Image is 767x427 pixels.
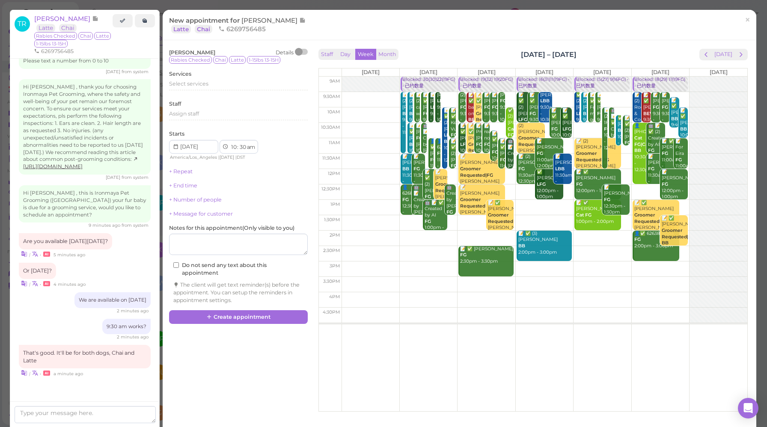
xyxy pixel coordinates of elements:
[169,168,193,175] a: + Repeat
[536,138,563,169] div: 📝 [PERSON_NAME] 11:00am - 12:00pm
[576,181,583,187] b: FG
[437,98,446,104] b: LFG
[491,130,497,175] div: 📝 ✅ [PERSON_NAME] 10:45am - 11:45am
[430,104,439,110] b: LFG
[443,107,447,164] div: 📝 ✅ (2) [PERSON_NAME] 10:00am - 12:00pm
[19,368,151,377] div: •
[500,98,506,104] b: FG
[521,50,577,59] h2: [DATE] – [DATE]
[170,154,217,160] span: America/Los_Angeles
[422,92,426,136] div: 📝 ✅ [PERSON_NAME] 9:30am - 10:30am
[446,184,456,235] div: 🤖 Created by [PERSON_NAME] 12:30pm - 1:30pm
[460,252,467,258] b: FG
[329,294,340,299] span: 4pm
[169,80,208,87] span: Select services
[169,56,212,64] span: Rabies Checked
[634,77,688,89] div: Blocked: 18(29) 11(19FG) • 已约数量
[323,248,340,253] span: 2:30pm
[460,246,514,265] div: 📝 ✅ [PERSON_NAME] 2:30pm - 3:30pm
[603,107,607,151] div: 📝 (2) 1FG1BB 10:00am - 12:00pm
[476,142,482,147] b: FG
[435,181,471,193] b: Groomer Requested|LFG
[402,92,406,136] div: 📝 (2) [PERSON_NAME] 9:30am - 11:30am
[106,69,122,74] span: 07/10/2025 02:37pm
[476,123,482,167] div: 📝 Provielle [PERSON_NAME] 10:30am - 11:30am
[610,107,614,170] div: 🤖 📝 ✅ Created by AI 10:00am - 11:00am
[710,69,728,75] span: [DATE]
[106,175,122,180] span: 07/10/2025 02:58pm
[122,69,149,74] span: from system
[492,104,498,110] b: FG
[19,279,151,288] div: •
[537,151,543,156] b: FG
[576,151,609,163] b: Groomer Requested|FG
[576,111,586,116] b: LBB
[576,212,592,218] b: Cat FG
[460,142,469,147] b: LFG
[518,92,530,142] div: 📝 ✅ (2) [PERSON_NAME] 9:30am - 10:30am
[651,69,669,75] span: [DATE]
[19,249,151,258] div: •
[117,334,149,340] span: 08/29/2025 10:10am
[402,184,414,222] div: 👤6268236698 12:30pm - 1:30pm
[32,47,76,55] li: 6269756485
[59,24,77,32] a: Chai
[402,154,414,191] div: 📝 [PERSON_NAME] 11:30am - 12:30pm
[551,107,563,151] div: 📝 ✅ [PERSON_NAME] 10:00am - 11:00am
[323,279,340,284] span: 3:30pm
[460,197,493,209] b: Groomer Requested|FG
[634,92,642,148] div: 📝 (2) Rockee & Coco 9:30am - 10:30am
[34,15,92,23] span: [PERSON_NAME]
[355,49,376,60] button: Week
[460,166,493,178] b: Groomer Requested|FG
[589,92,593,155] div: 📝 ✅ For my goldendoodle [GEOGRAPHIC_DATA] 9:30am - 10:30am
[34,15,98,32] a: [PERSON_NAME] Latte Chai
[169,130,184,138] label: Starts
[583,92,586,136] div: 📝 (2) [PERSON_NAME] 9:30am - 10:30am
[169,100,181,108] label: Staff
[321,186,340,192] span: 12:30pm
[451,132,457,138] b: FG
[321,125,340,130] span: 10:30am
[648,148,654,153] b: FG
[416,92,419,180] div: 📝 (2) can wait until 10:30am to start the grooming 9:30am - 10:30am
[413,166,420,172] b: FG
[653,104,659,110] b: FG
[680,107,688,151] div: 📝 ✅ [PERSON_NAME] 10:00am - 11:00am
[576,92,580,136] div: ✅ (2) [PERSON_NAME] 9:30am - 10:30am
[247,56,280,64] span: 1-15lbs 13-15H
[555,154,572,191] div: 📝 [PERSON_NAME] 11:30am - 12:30pm
[413,184,425,241] div: 🤖 📝 Created by [PERSON_NAME] 12:30pm - 1:30pm
[508,126,515,138] b: Cat FG
[460,77,514,89] div: Blocked: 19(32) 19(20FG) • 已约数量
[507,107,514,158] div: ✅ (2) [PERSON_NAME] 10:00am - 11:00am
[745,14,750,26] span: ×
[169,224,294,232] label: Notes for this appointment ( Only visible to you )
[122,222,149,228] span: from system
[555,166,565,172] b: LBB
[323,309,340,315] span: 4:30pm
[604,197,610,202] b: FG
[229,56,246,64] span: Latte
[15,16,30,32] span: TR
[330,202,340,207] span: 1pm
[634,237,641,242] b: FG
[409,123,413,167] div: 📝 ✅ [PERSON_NAME] 10:30am - 11:30am
[460,184,505,222] div: 📝 [PERSON_NAME] [PERSON_NAME] 12:30pm - 1:30pm
[402,197,409,202] b: FG
[29,282,30,287] i: |
[593,69,611,75] span: [DATE]
[624,115,630,166] div: 📝 ✅ (2) [PERSON_NAME] 10:15am - 11:15am
[425,219,431,224] b: FG
[499,92,505,123] div: [PERSON_NAME] 9:30am - 10:30am
[597,111,603,116] b: FG
[425,194,431,199] b: FG
[518,123,545,167] div: (2) [PERSON_NAME] [PERSON_NAME] 10:30am - 11:30am
[402,166,409,172] b: BB
[173,261,303,277] label: Do not send any text about this appointment
[416,123,419,167] div: 📝 [PERSON_NAME] [PERSON_NAME] 10:30am - 11:30am
[518,231,572,256] div: 📝 ✅ (3) [PERSON_NAME] 2:00pm - 3:00pm
[330,263,340,269] span: 3pm
[680,126,687,132] b: BB
[437,151,443,156] b: FG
